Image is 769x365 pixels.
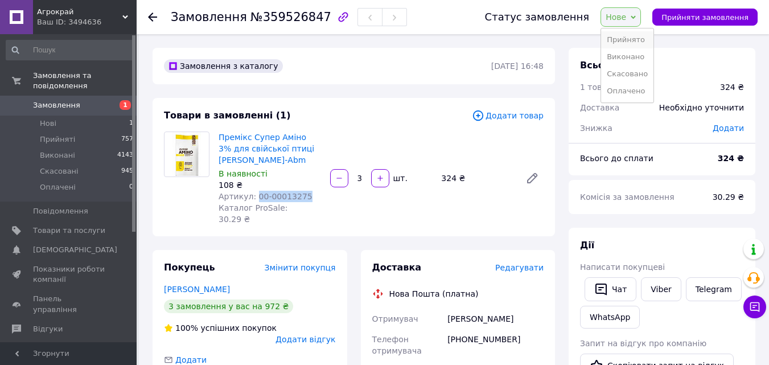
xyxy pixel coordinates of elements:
span: Панель управління [33,294,105,314]
a: Telegram [686,277,742,301]
span: Знижка [580,124,612,133]
span: Додати [175,355,207,364]
div: [PHONE_NUMBER] [445,329,546,361]
div: Замовлення з каталогу [164,59,283,73]
button: Чат з покупцем [743,296,766,318]
div: шт. [390,173,409,184]
span: Нове [606,13,626,22]
span: Комісія за замовлення [580,192,675,202]
span: 1 [129,118,133,129]
span: Додати товар [472,109,544,122]
span: Виконані [40,150,75,161]
span: Всього [580,60,615,71]
span: [DEMOGRAPHIC_DATA] [33,245,117,255]
a: [PERSON_NAME] [164,285,230,294]
span: Прийняті [40,134,75,145]
span: Агрокрай [37,7,122,17]
span: Артикул: 00-00013275 [219,192,312,201]
div: 324 ₴ [720,81,744,93]
span: Телефон отримувача [372,335,422,355]
div: 108 ₴ [219,179,321,191]
span: Покупець [164,262,215,273]
time: [DATE] 16:48 [491,61,544,71]
span: Додати [713,124,744,133]
span: Редагувати [495,263,544,272]
li: Виконано [601,48,653,65]
div: [PERSON_NAME] [445,309,546,329]
span: В наявності [219,169,268,178]
span: Замовлення [171,10,247,24]
li: Скасовано [601,65,653,83]
span: Каталог ProSale: 30.29 ₴ [219,203,287,224]
b: 324 ₴ [718,154,744,163]
div: Повернутися назад [148,11,157,23]
a: Премікс Супер Аміно 3% для свійської птиці [PERSON_NAME]-Abm [219,133,314,165]
span: Змінити покупця [265,263,336,272]
div: успішних покупок [164,322,277,334]
div: Статус замовлення [485,11,590,23]
span: Дії [580,240,594,251]
span: Запит на відгук про компанію [580,339,706,348]
span: 757 [121,134,133,145]
a: Viber [641,277,681,301]
span: Повідомлення [33,206,88,216]
div: 324 ₴ [437,170,516,186]
span: Нові [40,118,56,129]
span: 30.29 ₴ [713,192,744,202]
span: Прийняти замовлення [661,13,749,22]
span: Написати покупцеві [580,263,665,272]
span: Доставка [372,262,422,273]
div: 3 замовлення у вас на 972 ₴ [164,300,293,313]
span: Скасовані [40,166,79,177]
button: Чат [585,277,636,301]
span: Додати відгук [275,335,335,344]
span: Замовлення [33,100,80,110]
span: Доставка [580,103,619,112]
span: 1 товар [580,83,612,92]
span: №359526847 [250,10,331,24]
span: 1 [120,100,131,110]
span: 0 [129,182,133,192]
li: Прийнято [601,31,653,48]
span: 100% [175,323,198,333]
span: Відгуки [33,324,63,334]
span: 4143 [117,150,133,161]
span: Товари в замовленні (1) [164,110,291,121]
span: Показники роботи компанії [33,264,105,285]
div: Нова Пошта (платна) [386,288,482,300]
span: Замовлення та повідомлення [33,71,137,91]
li: Оплачено [601,83,653,100]
img: Премікс Супер Аміно 3% для свійської птиці TOIVO-Abm [172,132,201,177]
button: Прийняти замовлення [652,9,758,26]
div: Необхідно уточнити [652,95,751,120]
div: Ваш ID: 3494636 [37,17,137,27]
a: WhatsApp [580,306,640,329]
input: Пошук [6,40,134,60]
span: Оплачені [40,182,76,192]
span: Всього до сплати [580,154,653,163]
span: Отримувач [372,314,418,323]
a: Редагувати [521,167,544,190]
span: Товари та послуги [33,225,105,236]
span: 945 [121,166,133,177]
